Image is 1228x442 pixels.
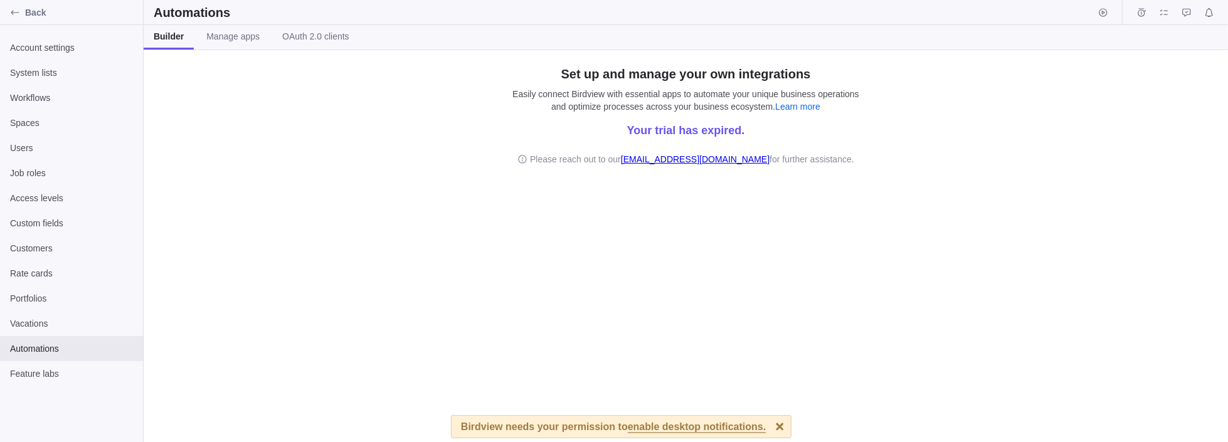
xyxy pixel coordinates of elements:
a: Learn more [775,102,820,112]
span: My assignments [1155,4,1173,21]
span: Vacations [10,317,133,330]
span: Custom fields [10,217,133,229]
span: enable desktop notifications. [628,422,766,433]
span: Approval requests [1178,4,1195,21]
span: Workflows [10,92,133,104]
span: Notifications [1200,4,1218,21]
span: Customers [10,242,133,255]
a: Time logs [1133,9,1150,19]
a: Manage apps [196,25,270,50]
span: Access levels [10,192,133,204]
span: Users [10,142,133,154]
div: Birdview needs your permission to [461,416,766,438]
span: Portfolios [10,292,133,305]
h3: Your trial has expired. [627,123,745,138]
span: Job roles [10,167,133,179]
span: Easily connect Birdview with essential apps to automate your unique business operations and optim... [512,89,859,112]
span: Please reach out to our for further assistance. [530,153,854,166]
span: Time logs [1133,4,1150,21]
a: Notifications [1200,9,1218,19]
a: Builder [144,25,194,50]
a: [EMAIL_ADDRESS][DOMAIN_NAME] [621,154,770,164]
a: Approval requests [1178,9,1195,19]
span: Back [25,6,138,19]
span: System lists [10,66,133,79]
span: Feature labs [10,367,133,380]
span: Account settings [10,41,133,54]
span: Rate cards [10,267,133,280]
span: Spaces [10,117,133,129]
span: Builder [154,30,184,43]
span: Start timer [1094,4,1112,21]
h2: Set up and manage your own integrations [561,65,811,83]
a: OAuth 2.0 clients [272,25,359,50]
span: OAuth 2.0 clients [282,30,349,43]
a: My assignments [1155,9,1173,19]
h2: Automations [154,4,230,21]
span: Manage apps [206,30,260,43]
span: Automations [10,342,133,355]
